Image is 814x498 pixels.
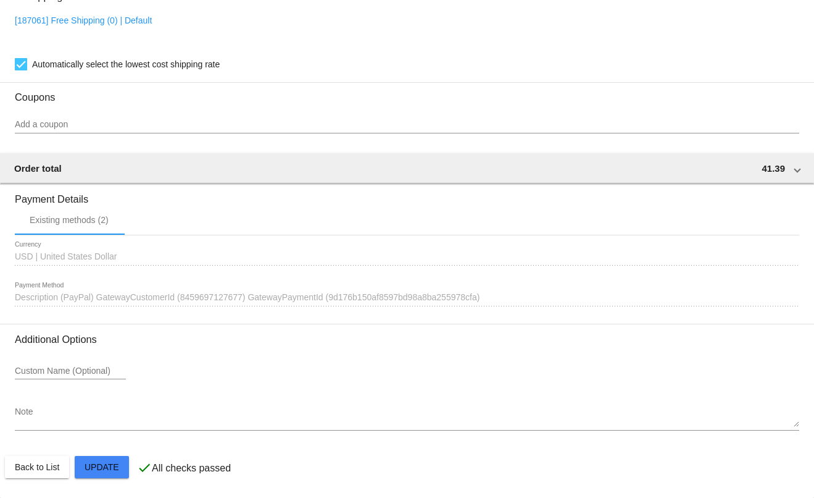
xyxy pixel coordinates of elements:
span: Back to List [15,462,59,472]
div: Existing methods (2) [30,215,109,225]
a: [187061] Free Shipping (0) | Default [15,15,152,25]
span: Update [85,462,119,472]
button: Back to List [5,456,69,478]
input: Add a coupon [15,120,799,130]
span: Order total [14,163,62,174]
span: 41.39 [762,163,785,174]
h3: Additional Options [15,334,799,345]
p: All checks passed [152,463,231,474]
h3: Coupons [15,82,799,103]
span: USD | United States Dollar [15,251,117,261]
span: Description (PayPal) GatewayCustomerId (8459697127677) GatewayPaymentId (9d176b150af8597bd98a8ba2... [15,292,480,302]
mat-icon: check [137,460,152,475]
span: Automatically select the lowest cost shipping rate [32,57,220,72]
h3: Payment Details [15,184,799,205]
input: Custom Name (Optional) [15,366,126,376]
button: Update [75,456,129,478]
